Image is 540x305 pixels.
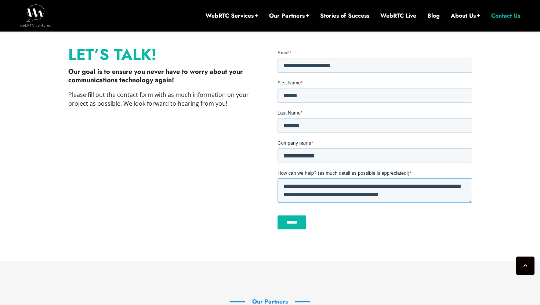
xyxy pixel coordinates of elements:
[68,90,263,108] p: Please fill out the contact form with as much information on your project as possible. We look fo...
[20,4,51,26] img: WebRTC.ventures
[380,12,416,20] a: WebRTC Live
[278,49,472,236] iframe: Form 1
[427,12,440,20] a: Blog
[451,12,480,20] a: About Us
[320,12,369,20] a: Stories of Success
[68,49,263,60] p: Let’s Talk!
[269,12,309,20] a: Our Partners
[206,12,258,20] a: WebRTC Services
[68,115,263,225] iframe: The Complexity of WebRTC
[491,12,520,20] a: Contact Us
[68,68,263,85] p: Our goal is to ensure you never have to worry about your communications technology again!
